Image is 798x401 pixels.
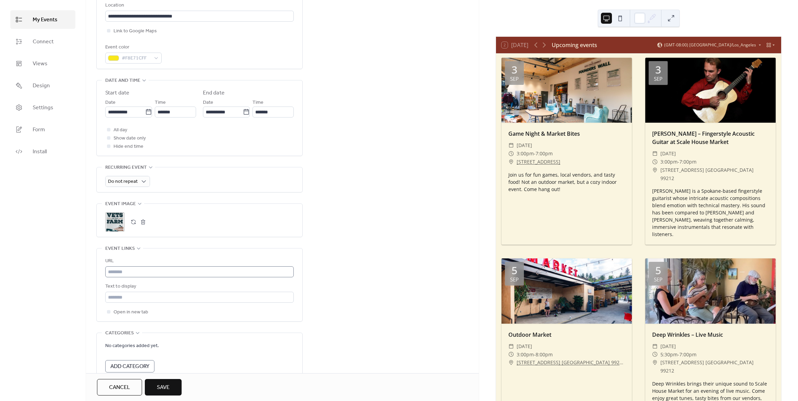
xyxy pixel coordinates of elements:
[10,54,75,73] a: Views
[645,187,776,238] div: [PERSON_NAME] is a Spokane-based fingerstyle guitarist whose intricate acoustic compositions blen...
[534,350,536,359] span: -
[10,120,75,139] a: Form
[33,148,47,156] span: Install
[105,329,134,337] span: Categories
[97,379,142,396] button: Cancel
[645,331,776,339] div: Deep Wrinkles – Live Music
[252,99,263,107] span: Time
[114,134,146,143] span: Show date only
[508,149,514,158] div: ​
[145,379,182,396] button: Save
[517,342,532,350] span: [DATE]
[203,89,225,97] div: End date
[652,342,658,350] div: ​
[105,360,154,372] button: Add Category
[517,350,534,359] span: 3:00pm
[155,99,166,107] span: Time
[33,82,50,90] span: Design
[652,166,658,174] div: ​
[508,141,514,149] div: ​
[517,358,625,367] a: [STREET_ADDRESS] [GEOGRAPHIC_DATA] 99212
[105,164,147,172] span: Recurring event
[33,38,54,46] span: Connect
[108,177,138,186] span: Do not repeat
[678,158,679,166] span: -
[652,350,658,359] div: ​
[655,65,661,75] div: 3
[122,54,151,63] span: #F8E71CFF
[10,76,75,95] a: Design
[654,277,662,282] div: Sep
[502,130,632,138] div: Game Night & Market Bites
[679,350,697,359] span: 7:00pm
[508,342,514,350] div: ​
[33,16,57,24] span: My Events
[517,158,560,166] a: [STREET_ADDRESS]
[660,358,769,375] span: [STREET_ADDRESS] [GEOGRAPHIC_DATA] 99212
[534,149,536,158] span: -
[510,76,519,81] div: Sep
[679,158,697,166] span: 7:00pm
[105,1,292,10] div: Location
[502,171,632,193] div: Join us for fun games, local vendors, and tasty food! Not an outdoor market, but a cozy indoor ev...
[660,350,678,359] span: 5:30pm
[10,142,75,161] a: Install
[508,358,514,367] div: ​
[660,158,678,166] span: 3:00pm
[678,350,679,359] span: -
[33,60,47,68] span: Views
[517,141,532,149] span: [DATE]
[114,126,127,134] span: All day
[203,99,213,107] span: Date
[105,282,292,291] div: Text to display
[109,383,130,392] span: Cancel
[517,149,534,158] span: 3:00pm
[105,77,140,85] span: Date and time
[157,383,170,392] span: Save
[660,149,676,158] span: [DATE]
[511,65,517,75] div: 3
[105,245,135,253] span: Event links
[110,363,149,371] span: Add Category
[652,158,658,166] div: ​
[552,41,597,49] div: Upcoming events
[114,143,143,151] span: Hide end time
[508,158,514,166] div: ​
[508,350,514,359] div: ​
[664,43,756,47] span: (GMT-08:00) [GEOGRAPHIC_DATA]/Los_Angeles
[652,358,658,367] div: ​
[33,104,53,112] span: Settings
[105,200,136,208] span: Event image
[652,149,658,158] div: ​
[105,342,159,350] span: No categories added yet.
[10,98,75,117] a: Settings
[660,342,676,350] span: [DATE]
[105,257,292,265] div: URL
[645,130,776,146] div: [PERSON_NAME] – Fingerstyle Acoustic Guitar at Scale House Market
[105,43,160,52] div: Event color
[114,27,157,35] span: Link to Google Maps
[33,126,45,134] span: Form
[660,166,769,182] span: [STREET_ADDRESS] [GEOGRAPHIC_DATA] 99212
[654,76,662,81] div: Sep
[510,277,519,282] div: Sep
[114,308,148,316] span: Open in new tab
[655,265,661,276] div: 5
[536,149,553,158] span: 7:00pm
[10,10,75,29] a: My Events
[105,99,116,107] span: Date
[105,212,125,232] div: ;
[536,350,553,359] span: 8:00pm
[502,331,632,339] div: Outdoor Market
[10,32,75,51] a: Connect
[105,89,129,97] div: Start date
[511,265,517,276] div: 5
